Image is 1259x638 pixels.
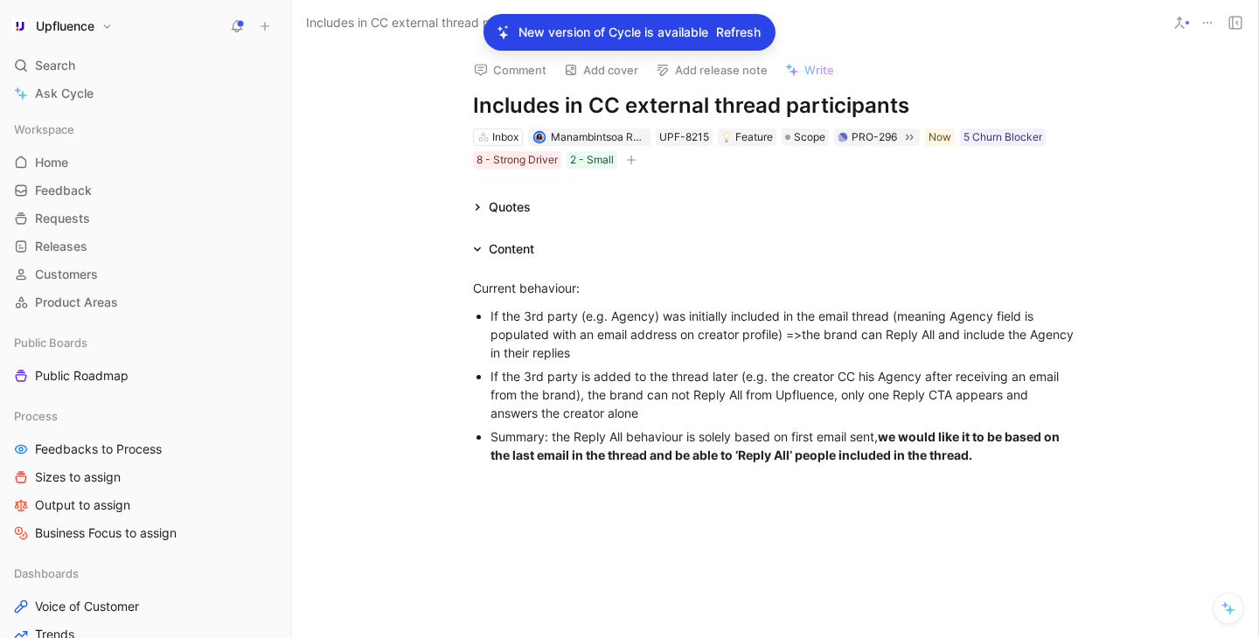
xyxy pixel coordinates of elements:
div: Process [7,403,284,429]
a: Customers [7,261,284,288]
h1: Upfluence [36,18,94,34]
span: Process [14,407,58,425]
div: Current behaviour: [473,279,1078,297]
span: Dashboards [14,565,79,582]
div: 💡Feature [718,128,776,146]
div: Quotes [489,197,531,218]
button: Add release note [648,58,776,82]
div: If the 3rd party (e.g. Agency) was initially included in the email thread (meaning Agency field i... [490,307,1078,362]
a: Output to assign [7,492,284,518]
span: Output to assign [35,496,130,514]
img: avatar [535,132,545,142]
div: Quotes [466,197,538,218]
div: ProcessFeedbacks to ProcessSizes to assignOutput to assignBusiness Focus to assign [7,403,284,546]
div: 8 - Strong Driver [476,151,558,169]
a: Requests [7,205,284,232]
a: Product Areas [7,289,284,316]
a: Releases [7,233,284,260]
a: Sizes to assign [7,464,284,490]
a: Home [7,149,284,176]
div: Content [489,239,534,260]
span: Search [35,55,75,76]
div: Summary: the Reply All behaviour is solely based on first email sent, [490,427,1078,464]
a: Feedback [7,177,284,204]
span: Feedback [35,182,92,199]
div: Feature [721,128,773,146]
span: Ask Cycle [35,83,94,104]
span: Home [35,154,68,171]
img: Upfluence [11,17,29,35]
strong: we would like it to be based on the last email in the thread and be able to ‘Reply All‘ people in... [490,429,1062,462]
button: Write [777,58,842,82]
div: UPF-8215 [659,128,709,146]
p: New version of Cycle is available [518,22,708,43]
button: UpfluenceUpfluence [7,14,117,38]
div: Now [929,128,951,146]
img: 💡 [721,132,732,142]
span: Requests [35,210,90,227]
h1: Includes in CC external thread participants [473,92,1078,120]
span: Scope [794,128,825,146]
div: Public BoardsPublic Roadmap [7,329,284,389]
div: PRO-296 [852,128,897,146]
div: If the 3rd party is added to the thread later (e.g. the creator CC his Agency after receiving an ... [490,367,1078,422]
span: Includes in CC external thread participants [306,12,551,33]
span: Workspace [14,121,74,138]
div: Search [7,52,284,79]
button: Refresh [715,21,762,44]
div: 5 Churn Blocker [963,128,1042,146]
span: Releases [35,238,87,255]
a: Voice of Customer [7,593,284,620]
div: Public Boards [7,329,284,356]
span: Public Roadmap [35,367,129,385]
span: Feedbacks to Process [35,440,162,458]
div: Scope [782,128,829,146]
div: Workspace [7,116,284,142]
span: Write [804,62,834,78]
span: Public Boards [14,334,87,351]
span: Product Areas [35,294,118,311]
div: Inbox [492,128,518,146]
span: Customers [35,266,98,283]
span: Voice of Customer [35,598,139,615]
div: Dashboards [7,560,284,586]
span: Manambintsoa RABETRANO [551,130,690,143]
a: Business Focus to assign [7,520,284,546]
button: Comment [466,58,554,82]
div: 2 - Small [570,151,614,169]
button: Add cover [556,58,646,82]
span: Refresh [716,22,761,43]
a: Public Roadmap [7,363,284,389]
span: Business Focus to assign [35,524,177,542]
a: Feedbacks to Process [7,436,284,462]
div: Content [466,239,541,260]
span: Sizes to assign [35,468,121,486]
a: Ask Cycle [7,80,284,107]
